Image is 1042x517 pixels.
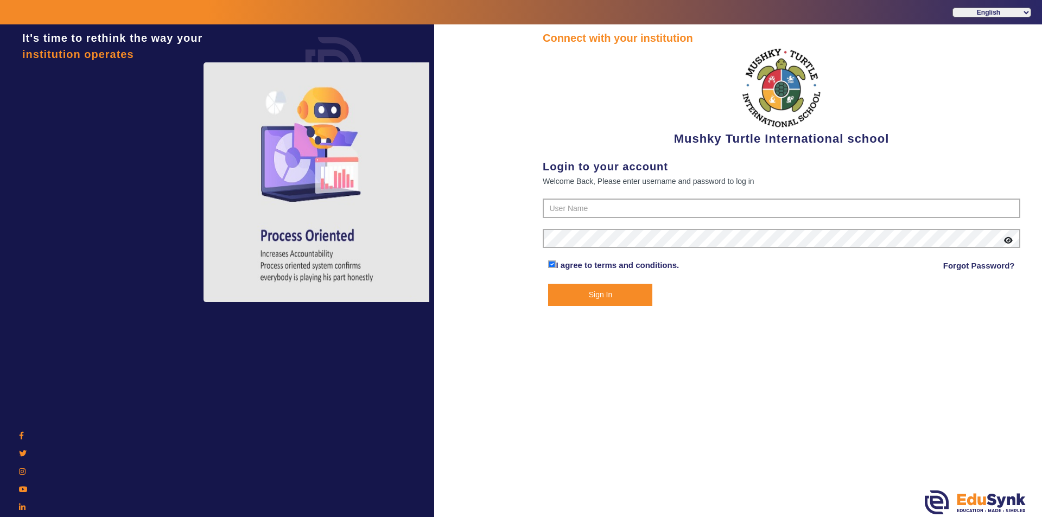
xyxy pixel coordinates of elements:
span: It's time to rethink the way your [22,32,202,44]
img: f2cfa3ea-8c3d-4776-b57d-4b8cb03411bc [741,46,822,130]
button: Sign In [548,284,652,306]
div: Login to your account [543,158,1020,175]
img: login4.png [204,62,431,302]
img: edusynk.png [925,490,1026,514]
div: Connect with your institution [543,30,1020,46]
input: User Name [543,199,1020,218]
div: Mushky Turtle International school [543,46,1020,148]
a: I agree to terms and conditions. [556,260,679,270]
span: institution operates [22,48,134,60]
a: Forgot Password? [943,259,1015,272]
div: Welcome Back, Please enter username and password to log in [543,175,1020,188]
img: login.png [293,24,374,106]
